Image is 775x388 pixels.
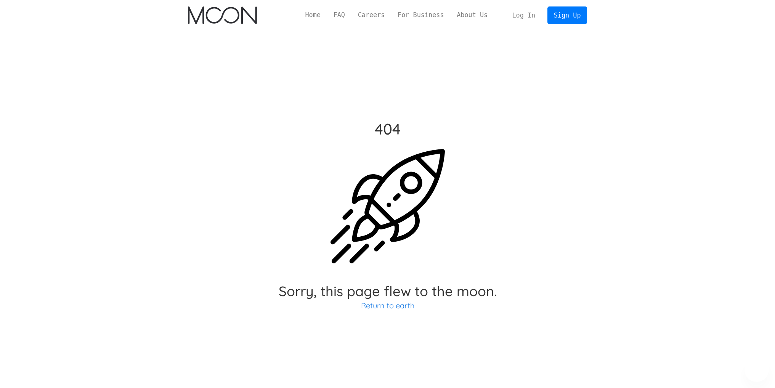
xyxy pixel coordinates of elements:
a: Sign Up [547,6,587,24]
img: Moon Logo [188,6,257,24]
a: Return to earth [361,301,414,310]
a: Log In [506,7,542,24]
a: FAQ [327,10,351,20]
h2: Sorry, this page flew to the moon. [279,284,497,298]
iframe: Botão para abrir a janela de mensagens [745,358,769,382]
a: For Business [391,10,450,20]
a: home [188,6,257,24]
a: Home [299,10,327,20]
a: About Us [450,10,494,20]
a: Careers [351,10,391,20]
h2: 404 [279,122,497,136]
